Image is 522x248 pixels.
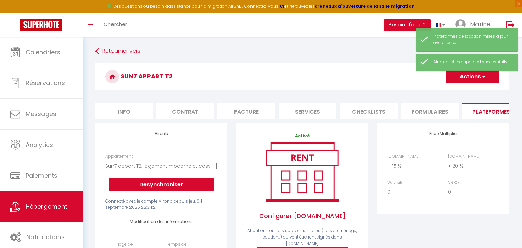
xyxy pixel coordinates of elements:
li: Services [279,103,336,119]
label: [DOMAIN_NAME] [448,153,480,160]
a: ... Marine [450,13,499,37]
span: Analytics [25,140,53,149]
label: [DOMAIN_NAME] [387,153,420,160]
h4: Modification des informations [116,219,207,224]
div: Airbnb setting updated successfully [433,59,511,65]
span: Configurer [DOMAIN_NAME] [246,205,358,228]
h3: Sun7 appart T2 [95,63,509,90]
button: Actions [446,70,499,83]
li: Info [95,103,153,119]
li: Contrat [156,103,214,119]
a: Chercher [99,13,132,37]
li: Formulaires [401,103,459,119]
a: créneaux d'ouverture de la salle migration [315,3,415,9]
span: Réservations [25,79,65,87]
button: Desynchroniser [109,178,214,191]
h4: Price Multiplier [387,131,499,136]
div: Plateformes de location mises à jour avec succès [433,33,511,46]
span: Marine [470,20,490,28]
label: Appartement [105,153,133,160]
a: ICI [278,3,284,9]
span: Hébergement [25,202,67,211]
label: VRBO [448,179,459,186]
div: Connecté avec le compte Airbnb depuis jeu. 04 septembre 2025 22:34:21 [105,198,217,211]
h4: Airbnb [105,131,217,136]
img: rent.png [259,139,346,205]
span: Paiements [25,171,57,180]
a: Retourner vers [95,45,509,57]
span: Chercher [104,21,127,28]
button: Besoin d'aide ? [384,19,431,31]
span: Attention : les frais supplémentaires (frais de ménage, caution...) doivent être renseignés dans ... [247,228,357,246]
p: Activé [246,133,358,139]
label: Website [387,179,404,186]
img: Super Booking [20,19,62,31]
li: Facture [217,103,275,119]
button: Ouvrir le widget de chat LiveChat [5,3,26,23]
li: Plateformes [462,103,520,119]
img: logout [506,21,515,29]
span: Messages [25,110,56,118]
span: Calendriers [25,48,60,56]
li: Checklists [340,103,398,119]
img: ... [455,19,466,30]
span: Notifications [26,233,65,241]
